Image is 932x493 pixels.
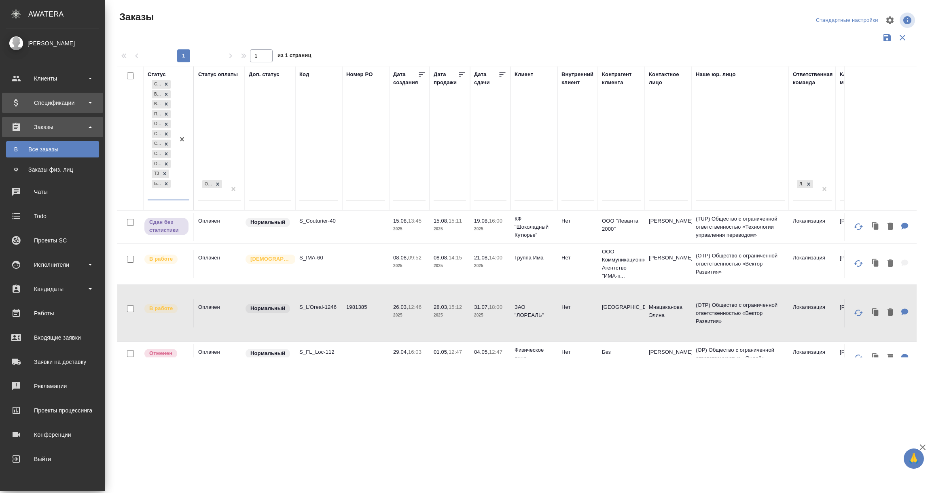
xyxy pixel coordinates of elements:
p: 2023 [393,356,426,364]
p: 2023 [474,356,506,364]
div: Ответственная команда [793,70,833,87]
p: 12:46 [408,304,422,310]
div: Сдан без статистики, В работе, Выполнен, Подтвержден, Ожидание предоплаты, Создан, Согласование К... [151,129,172,139]
div: Статус оплаты [198,70,238,79]
td: [PERSON_NAME] [836,213,883,241]
div: Оплачен [202,180,213,189]
button: 🙏 [904,448,924,469]
p: Нет [561,303,594,311]
div: Отменен [152,160,162,168]
div: Заявки на доставку [6,356,99,368]
p: Нормальный [250,218,285,226]
div: Доп. статус [249,70,280,79]
div: Код [299,70,309,79]
div: Сдан без статистики, В работе, Выполнен, Подтвержден, Ожидание предоплаты, Создан, Согласование К... [151,179,172,189]
a: ВВсе заказы [6,141,99,157]
div: Клиент [515,70,533,79]
div: Выставляет ПМ после принятия заказа от КМа [144,303,189,314]
p: 15.08, [393,218,408,224]
div: Выставляется автоматически для первых 3 заказов нового контактного лица. Особое внимание [245,254,291,265]
p: [GEOGRAPHIC_DATA] [602,303,641,311]
p: 2025 [434,225,466,233]
div: Выполнен [152,100,162,108]
td: (OTP) Общество с ограниченной ответственностью «Вектор Развития» [692,297,789,329]
div: Выставляет КМ после отмены со стороны клиента. Если уже после запуска – КМ пишет ПМу про отмену, ... [144,348,189,359]
p: Сдан без статистики [149,218,184,234]
div: Заказы физ. лиц [10,166,95,174]
div: Дата создания [393,70,418,87]
p: 2025 [474,225,506,233]
td: (OP) Общество с ограниченной ответственностью «Онлайн переводы» [692,342,789,374]
p: 2023 [434,356,466,364]
button: Клонировать [868,255,883,272]
p: 15.08, [434,218,449,224]
td: (TUP) Общество с ограниченной ответственностью «Технологии управления переводом» [692,211,789,243]
td: Локализация [789,344,836,372]
td: [PERSON_NAME] [645,213,692,241]
p: 31.07, [474,304,489,310]
div: Без обратной связи [152,180,162,188]
div: AWATERA [28,6,105,22]
p: 28.03, [434,304,449,310]
div: Чаты [6,186,99,198]
div: Контактное лицо [649,70,688,87]
div: Дата продажи [434,70,458,87]
td: Локализация [789,250,836,278]
span: из 1 страниц [277,51,311,62]
button: Удалить [883,219,897,235]
td: 1981385 [342,299,389,327]
p: 16:00 [489,218,502,224]
span: Посмотреть информацию [900,13,917,28]
a: Работы [2,303,103,323]
td: Оплачен [194,344,245,372]
p: 15:11 [449,218,462,224]
button: Обновить [849,303,868,323]
div: Статус по умолчанию для стандартных заказов [245,303,291,314]
p: 2025 [474,311,506,319]
div: Кандидаты [6,283,99,295]
a: Входящие заявки [2,327,103,348]
a: Заявки на доставку [2,352,103,372]
div: Сдан без статистики, В работе, Выполнен, Подтвержден, Ожидание предоплаты, Создан, Согласование К... [151,99,172,109]
td: [PERSON_NAME] [645,250,692,278]
button: Удалить [883,255,897,272]
p: [DEMOGRAPHIC_DATA] [250,255,291,263]
p: 08.08, [434,255,449,261]
div: Проекты SC [6,234,99,246]
p: 13:45 [408,218,422,224]
p: Нет [561,217,594,225]
p: 12:47 [449,349,462,355]
button: Сохранить фильтры [879,30,895,45]
a: Проекты SC [2,230,103,251]
p: 29.04, [393,349,408,355]
div: Контрагент клиента [602,70,641,87]
div: Исполнители [6,259,99,271]
div: Статус по умолчанию для стандартных заказов [245,348,291,359]
p: S_Couturier-40 [299,217,338,225]
div: Заказы [6,121,99,133]
div: ТЗ [152,170,160,178]
td: [PERSON_NAME] [836,250,883,278]
div: Сдан без статистики, В работе, Выполнен, Подтвержден, Ожидание предоплаты, Создан, Согласование К... [151,79,172,89]
td: Оплачен [194,250,245,278]
a: Выйти [2,449,103,469]
td: Локализация [789,213,836,241]
p: 2025 [434,262,466,270]
p: 14:15 [449,255,462,261]
p: В работе [149,255,173,263]
button: Обновить [849,254,868,273]
p: 04.05, [474,349,489,355]
a: Todo [2,206,103,226]
div: Конференции [6,429,99,441]
div: Спецификации [6,97,99,109]
td: (OTP) Общество с ограниченной ответственностью «Вектор Развития» [692,248,789,280]
div: Подтвержден [152,110,162,119]
p: 14:00 [489,255,502,261]
p: 19.08, [474,218,489,224]
p: S_L’Oreal-1246 [299,303,338,311]
div: Клиенты [6,72,99,85]
p: 2025 [474,262,506,270]
div: Локализация [796,179,814,189]
a: Рекламации [2,376,103,396]
button: Обновить [849,348,868,368]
